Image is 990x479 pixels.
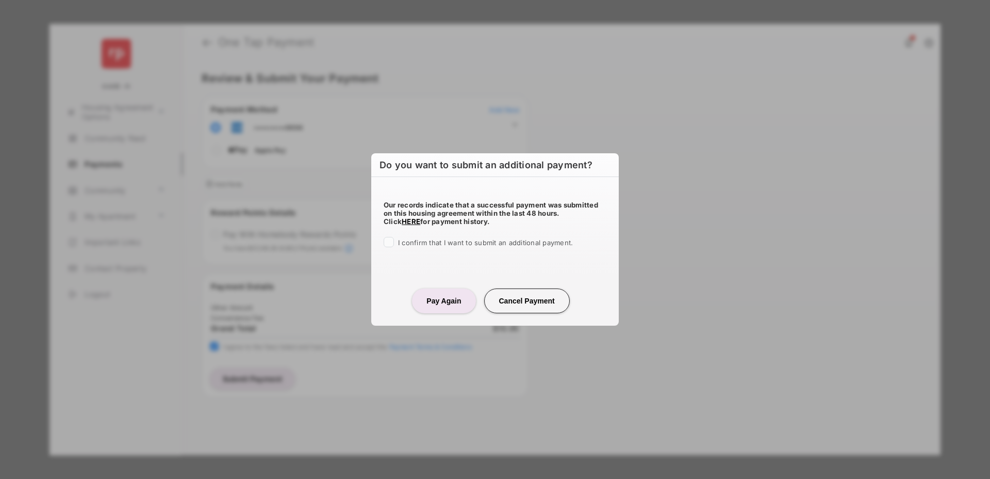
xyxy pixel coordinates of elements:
[412,289,475,313] button: Pay Again
[371,153,619,177] h6: Do you want to submit an additional payment?
[384,201,606,226] h5: Our records indicate that a successful payment was submitted on this housing agreement within the...
[398,238,573,247] span: I confirm that I want to submit an additional payment.
[402,217,420,226] a: HERE
[484,289,570,313] button: Cancel Payment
